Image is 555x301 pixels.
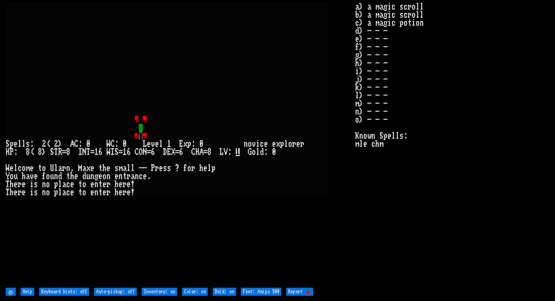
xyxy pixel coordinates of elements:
[50,148,54,156] div: S
[147,140,151,148] div: e
[22,140,26,148] div: l
[115,188,119,196] div: h
[212,164,216,172] div: p
[139,164,143,172] div: -
[42,172,46,180] div: f
[34,180,38,188] div: s
[115,172,119,180] div: e
[98,172,103,180] div: e
[123,140,127,148] div: 0
[58,172,62,180] div: d
[98,148,103,156] div: 6
[30,164,34,172] div: e
[167,164,171,172] div: s
[42,180,46,188] div: n
[187,140,191,148] div: p
[119,188,123,196] div: e
[142,288,177,296] input: Inventory: on
[90,164,94,172] div: e
[14,180,18,188] div: e
[115,148,119,156] div: S
[111,148,115,156] div: I
[264,140,268,148] div: e
[42,140,46,148] div: 2
[6,140,10,148] div: S
[18,140,22,148] div: l
[300,140,304,148] div: r
[58,188,62,196] div: l
[195,148,199,156] div: H
[14,172,18,180] div: u
[119,164,123,172] div: m
[127,148,131,156] div: 6
[236,148,240,156] mark: 1
[18,180,22,188] div: r
[191,148,195,156] div: C
[6,172,10,180] div: Y
[127,172,131,180] div: r
[107,172,111,180] div: n
[296,140,300,148] div: e
[143,172,147,180] div: e
[272,148,276,156] div: 0
[107,188,111,196] div: r
[228,148,232,156] div: :
[70,164,74,172] div: ,
[14,188,18,196] div: e
[119,148,123,156] div: =
[284,140,288,148] div: l
[131,188,135,196] div: !
[66,164,70,172] div: n
[207,148,212,156] div: 8
[30,188,34,196] div: i
[199,164,203,172] div: h
[10,180,14,188] div: h
[66,172,70,180] div: t
[191,164,195,172] div: r
[147,148,151,156] div: =
[30,172,34,180] div: v
[14,164,18,172] div: l
[115,140,119,148] div: :
[244,140,248,148] div: n
[66,180,70,188] div: c
[248,148,252,156] div: G
[175,164,179,172] div: ?
[163,148,167,156] div: D
[260,140,264,148] div: c
[70,172,74,180] div: h
[159,164,163,172] div: e
[18,188,22,196] div: r
[26,164,30,172] div: m
[22,188,26,196] div: e
[30,148,34,156] div: (
[82,148,86,156] div: N
[78,140,82,148] div: :
[143,148,147,156] div: N
[82,188,86,196] div: o
[14,140,18,148] div: e
[86,164,90,172] div: x
[54,148,58,156] div: T
[182,288,208,296] input: Color: on
[46,180,50,188] div: o
[46,188,50,196] div: o
[276,140,280,148] div: x
[143,164,147,172] div: -
[94,148,98,156] div: 1
[135,172,139,180] div: n
[220,148,224,156] div: L
[155,164,159,172] div: r
[26,140,30,148] div: s
[147,172,151,180] div: .
[264,148,268,156] div: :
[90,172,94,180] div: n
[179,148,183,156] div: 6
[151,140,155,148] div: v
[6,288,16,296] input: ⚙️
[34,172,38,180] div: e
[280,140,284,148] div: p
[151,148,155,156] div: 6
[6,188,10,196] div: T
[286,288,313,296] input: Report 🐞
